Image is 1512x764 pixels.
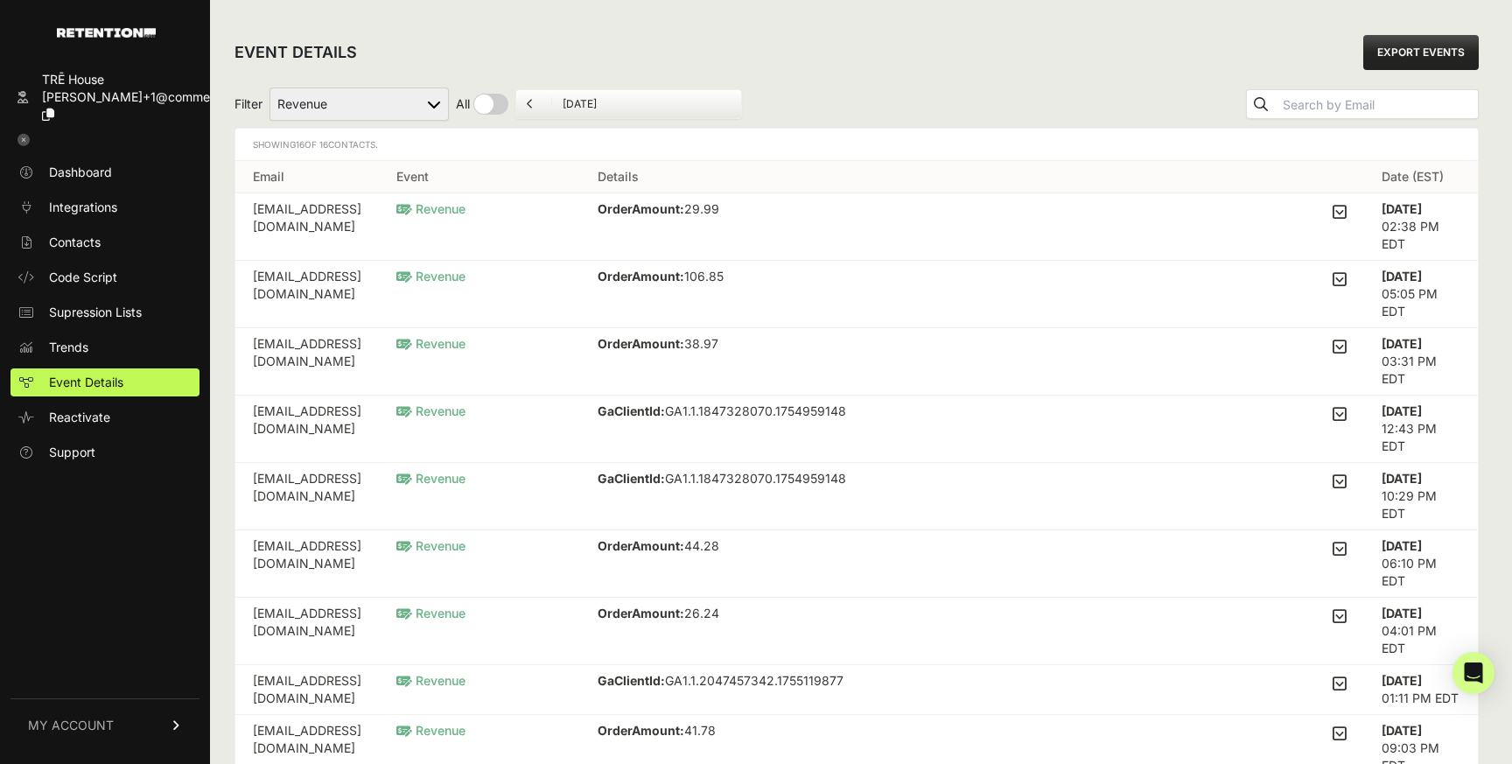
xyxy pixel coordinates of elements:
[42,89,232,104] span: [PERSON_NAME]+1@commerc...
[49,199,117,216] span: Integrations
[580,161,1364,193] th: Details
[49,234,101,251] span: Contacts
[10,368,199,396] a: Event Details
[10,698,199,752] a: MY ACCOUNT
[598,672,843,690] p: GA1.1.2047457342.1755119877
[10,158,199,186] a: Dashboard
[10,193,199,221] a: Integrations
[598,537,739,555] p: 44.28
[49,164,112,181] span: Dashboard
[598,268,741,285] p: 106.85
[235,396,379,463] td: [EMAIL_ADDRESS][DOMAIN_NAME]
[234,40,357,65] h2: EVENT DETAILS
[28,717,114,734] span: MY ACCOUNT
[1364,665,1478,715] td: 01:11 PM EDT
[10,228,199,256] a: Contacts
[598,606,684,620] strong: OrderAmount:
[1364,598,1478,665] td: 04:01 PM EDT
[598,538,684,553] strong: OrderAmount:
[57,28,156,38] img: Retention.com
[49,409,110,426] span: Reactivate
[396,606,465,620] span: Revenue
[1364,161,1478,193] th: Date (EST)
[1382,269,1422,284] strong: [DATE]
[1382,538,1422,553] strong: [DATE]
[234,95,262,113] span: Filter
[1279,93,1478,117] input: Search by Email
[269,88,449,121] select: Filter
[235,530,379,598] td: [EMAIL_ADDRESS][DOMAIN_NAME]
[396,403,465,418] span: Revenue
[235,463,379,530] td: [EMAIL_ADDRESS][DOMAIN_NAME]
[598,336,684,351] strong: OrderAmount:
[1364,261,1478,328] td: 05:05 PM EDT
[396,538,465,553] span: Revenue
[10,298,199,326] a: Supression Lists
[49,304,142,321] span: Supression Lists
[1364,463,1478,530] td: 10:29 PM EDT
[396,336,465,351] span: Revenue
[1364,396,1478,463] td: 12:43 PM EDT
[598,269,684,284] strong: OrderAmount:
[235,161,379,193] th: Email
[1382,336,1422,351] strong: [DATE]
[10,333,199,361] a: Trends
[235,598,379,665] td: [EMAIL_ADDRESS][DOMAIN_NAME]
[396,269,465,284] span: Revenue
[1364,530,1478,598] td: 06:10 PM EDT
[235,328,379,396] td: [EMAIL_ADDRESS][DOMAIN_NAME]
[598,403,846,420] p: GA1.1.1847328070.1754959148
[598,605,741,622] p: 26.24
[598,200,739,218] p: 29.99
[598,723,684,738] strong: OrderAmount:
[49,444,95,461] span: Support
[10,438,199,466] a: Support
[396,673,465,688] span: Revenue
[1363,35,1479,70] a: EXPORT EVENTS
[598,201,684,216] strong: OrderAmount:
[598,403,665,418] strong: GaClientId:
[235,193,379,261] td: [EMAIL_ADDRESS][DOMAIN_NAME]
[319,139,328,150] span: 16
[42,71,232,88] div: TRĒ House
[1452,652,1494,694] div: Open Intercom Messenger
[10,263,199,291] a: Code Script
[10,66,199,129] a: TRĒ House [PERSON_NAME]+1@commerc...
[1382,201,1422,216] strong: [DATE]
[396,201,465,216] span: Revenue
[1382,403,1422,418] strong: [DATE]
[598,722,737,739] p: 41.78
[1364,328,1478,396] td: 03:31 PM EDT
[1382,723,1422,738] strong: [DATE]
[598,335,740,353] p: 38.97
[1364,193,1478,261] td: 02:38 PM EDT
[317,139,378,150] span: Contacts.
[1382,673,1422,688] strong: [DATE]
[598,470,846,487] p: GA1.1.1847328070.1754959148
[1382,606,1422,620] strong: [DATE]
[49,339,88,356] span: Trends
[598,471,665,486] strong: GaClientId:
[379,161,580,193] th: Event
[49,269,117,286] span: Code Script
[10,403,199,431] a: Reactivate
[396,471,465,486] span: Revenue
[1382,471,1422,486] strong: [DATE]
[235,261,379,328] td: [EMAIL_ADDRESS][DOMAIN_NAME]
[598,673,665,688] strong: GaClientId:
[396,723,465,738] span: Revenue
[49,374,123,391] span: Event Details
[296,139,304,150] span: 16
[253,136,378,153] div: Showing of
[235,665,379,715] td: [EMAIL_ADDRESS][DOMAIN_NAME]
